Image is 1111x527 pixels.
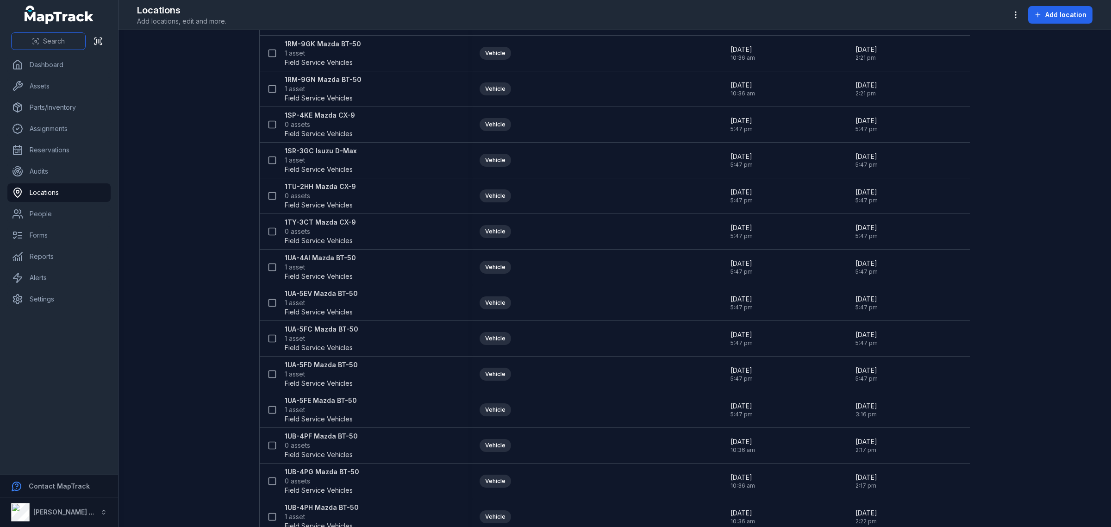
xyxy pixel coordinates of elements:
span: [DATE] [730,330,753,339]
div: Vehicle [480,225,511,238]
span: 0 assets [285,477,310,486]
strong: [PERSON_NAME] Air [33,508,98,516]
strong: 1SP-4KE Mazda CX-9 [285,111,355,120]
a: Locations [7,183,111,202]
time: 8/26/2025, 2:17:30 PM [855,473,877,489]
span: 5:47 pm [730,339,753,347]
span: Field Service Vehicles [285,379,353,388]
span: Field Service Vehicles [285,486,353,495]
span: 10:36 am [730,446,755,454]
span: [DATE] [730,45,755,54]
span: 5:47 pm [855,125,878,133]
span: [DATE] [730,366,753,375]
time: 8/26/2025, 5:47:04 PM [855,330,878,347]
span: 0 assets [285,441,310,450]
span: [DATE] [855,508,877,518]
span: 1 asset [285,405,305,414]
a: Settings [7,290,111,308]
button: Add location [1028,6,1092,24]
strong: 1TY-3CT Mazda CX-9 [285,218,356,227]
time: 9/23/2025, 3:16:16 PM [855,402,877,418]
strong: 1UB-4PG Mazda BT-50 [285,467,359,477]
strong: 1UA-5FE Mazda BT-50 [285,396,357,405]
span: [DATE] [855,402,877,411]
strong: 1SR-3GC Isuzu D-Max [285,146,357,156]
time: 8/26/2025, 5:47:04 PM [855,259,878,276]
span: [DATE] [855,366,878,375]
time: 8/15/2025, 10:36:34 AM [730,437,755,454]
span: 5:47 pm [730,375,753,383]
span: [DATE] [855,116,878,125]
span: Field Service Vehicles [285,272,353,281]
time: 8/26/2025, 2:17:03 PM [855,437,877,454]
strong: 1UA-5EV Mazda BT-50 [285,289,358,298]
strong: 1RM-9GN Mazda BT-50 [285,75,362,84]
div: Vehicle [480,261,511,274]
span: [DATE] [730,188,753,197]
span: [DATE] [855,330,878,339]
time: 8/26/2025, 5:47:04 PM [855,366,878,383]
a: 1UB-4PF Mazda BT-500 assetsField Service Vehicles [285,432,358,459]
h2: Locations [137,4,226,17]
div: Vehicle [480,296,511,309]
button: Search [11,32,86,50]
span: Field Service Vehicles [285,307,353,317]
div: Vehicle [480,154,511,167]
a: 1UA-5EV Mazda BT-501 assetField Service Vehicles [285,289,358,317]
span: [DATE] [855,188,878,197]
time: 8/26/2025, 5:47:04 PM [730,152,753,169]
span: [DATE] [730,152,753,161]
span: 1 asset [285,512,305,521]
span: Field Service Vehicles [285,414,353,424]
span: 5:47 pm [855,339,878,347]
span: [DATE] [855,473,877,482]
time: 8/26/2025, 5:47:04 PM [730,223,753,240]
span: 10:36 am [730,90,755,97]
a: 1UA-5FE Mazda BT-501 assetField Service Vehicles [285,396,357,424]
span: 3:16 pm [855,411,877,418]
span: 5:47 pm [730,304,753,311]
a: 1SR-3GC Isuzu D-Max1 assetField Service Vehicles [285,146,357,174]
strong: 1UA-5FD Mazda BT-50 [285,360,358,370]
span: [DATE] [730,81,755,90]
span: 5:47 pm [855,304,878,311]
span: [DATE] [730,116,753,125]
strong: 1TU-2HH Mazda CX-9 [285,182,356,191]
a: Dashboard [7,56,111,74]
time: 8/18/2025, 2:22:40 PM [855,508,877,525]
div: Vehicle [480,403,511,416]
span: [DATE] [730,259,753,268]
span: [DATE] [855,81,877,90]
a: Parts/Inventory [7,98,111,117]
span: 5:47 pm [855,232,878,240]
span: Add locations, edit and more. [137,17,226,26]
span: [DATE] [730,508,755,518]
strong: 1UB-4PF Mazda BT-50 [285,432,358,441]
a: MapTrack [25,6,94,24]
span: [DATE] [730,295,753,304]
time: 8/26/2025, 5:47:04 PM [855,188,878,204]
span: 5:47 pm [730,232,753,240]
span: 5:47 pm [730,268,753,276]
span: 5:47 pm [855,197,878,204]
time: 8/15/2025, 10:36:34 AM [730,508,755,525]
a: 1TU-2HH Mazda CX-90 assetsField Service Vehicles [285,182,356,210]
a: Reservations [7,141,111,159]
span: 5:47 pm [855,161,878,169]
a: Alerts [7,269,111,287]
a: Audits [7,162,111,181]
time: 8/26/2025, 5:47:04 PM [855,152,878,169]
time: 8/26/2025, 5:47:04 PM [730,259,753,276]
span: [DATE] [730,223,753,232]
span: 10:36 am [730,518,755,525]
span: 1 asset [285,156,305,165]
span: Field Service Vehicles [285,58,353,67]
span: Field Service Vehicles [285,343,353,352]
div: Vehicle [480,47,511,60]
div: Vehicle [480,332,511,345]
div: Vehicle [480,118,511,131]
span: Field Service Vehicles [285,129,353,138]
time: 8/18/2025, 2:21:01 PM [855,45,877,62]
a: 1RM-9GK Mazda BT-501 assetField Service Vehicles [285,39,361,67]
span: 1 asset [285,84,305,94]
